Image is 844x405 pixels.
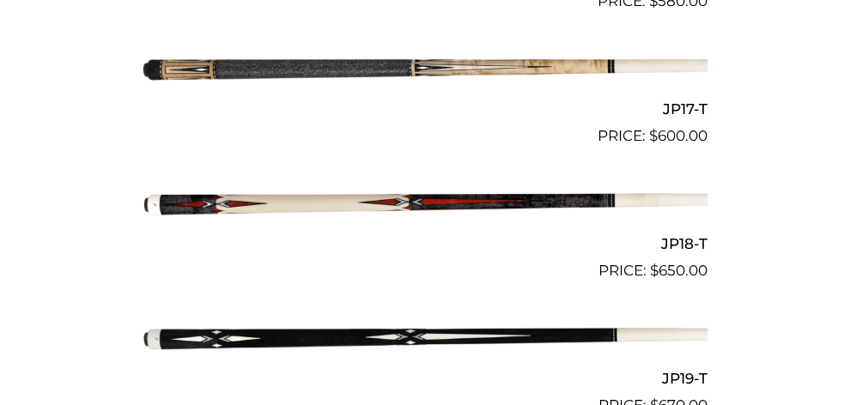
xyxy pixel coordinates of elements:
[137,20,707,114] img: JP17-T
[137,154,707,249] img: JP18-T
[649,127,707,144] bdi: 600.00
[650,262,659,279] span: $
[137,20,707,147] a: JP17-T $600.00
[650,262,707,279] bdi: 650.00
[137,154,707,281] a: JP18-T $650.00
[649,127,658,144] span: $
[137,289,707,384] img: JP19-T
